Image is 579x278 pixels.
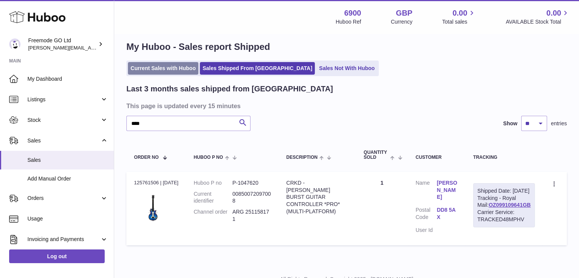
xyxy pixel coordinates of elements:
[28,37,97,51] div: Freemode GO Ltd
[232,179,271,187] dd: P-1047620
[416,179,437,203] dt: Name
[128,62,198,75] a: Current Sales with Huboo
[194,155,223,160] span: Huboo P no
[473,155,535,160] div: Tracking
[473,183,535,227] div: Tracking - Royal Mail:
[9,249,105,263] a: Log out
[27,137,100,144] span: Sales
[200,62,315,75] a: Sales Shipped From [GEOGRAPHIC_DATA]
[194,208,233,223] dt: Channel order
[194,179,233,187] dt: Huboo P no
[316,62,377,75] a: Sales Not With Huboo
[27,117,100,124] span: Stock
[506,8,570,26] a: 0.00 AVAILABLE Stock Total
[232,190,271,205] dd: 00850072097008
[506,18,570,26] span: AVAILABLE Stock Total
[551,120,567,127] span: entries
[416,155,458,160] div: Customer
[286,155,317,160] span: Description
[396,8,412,18] strong: GBP
[27,175,108,182] span: Add Manual Order
[27,75,108,83] span: My Dashboard
[27,215,108,222] span: Usage
[344,8,361,18] strong: 6900
[126,84,333,94] h2: Last 3 months sales shipped from [GEOGRAPHIC_DATA]
[28,45,153,51] span: [PERSON_NAME][EMAIL_ADDRESS][DOMAIN_NAME]
[416,227,437,234] dt: User Id
[27,96,100,103] span: Listings
[442,18,476,26] span: Total sales
[364,150,388,160] span: Quantity Sold
[9,38,21,50] img: lenka.smikniarova@gioteck.com
[503,120,517,127] label: Show
[336,18,361,26] div: Huboo Ref
[126,41,567,53] h1: My Huboo - Sales report Shipped
[134,179,179,186] div: 125761506 | [DATE]
[126,102,565,110] h3: This page is updated every 15 minutes
[232,208,271,223] dd: ARG 251158171
[477,209,531,223] div: Carrier Service: TRACKED48MPHV
[477,187,531,195] div: Shipped Date: [DATE]
[416,206,437,223] dt: Postal Code
[27,195,100,202] span: Orders
[488,202,531,208] a: OZ099109641GB
[437,206,458,221] a: DD8 5AX
[356,172,408,245] td: 1
[546,8,561,18] span: 0.00
[27,157,108,164] span: Sales
[134,189,172,227] img: 1749724126.png
[194,190,233,205] dt: Current identifier
[27,236,100,243] span: Invoicing and Payments
[453,8,467,18] span: 0.00
[391,18,413,26] div: Currency
[286,179,348,215] div: CRKD - [PERSON_NAME] BURST GUITAR CONTROLLER *PRO* (MULTI-PLATFORM)
[134,155,159,160] span: Order No
[437,179,458,201] a: [PERSON_NAME]
[442,8,476,26] a: 0.00 Total sales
